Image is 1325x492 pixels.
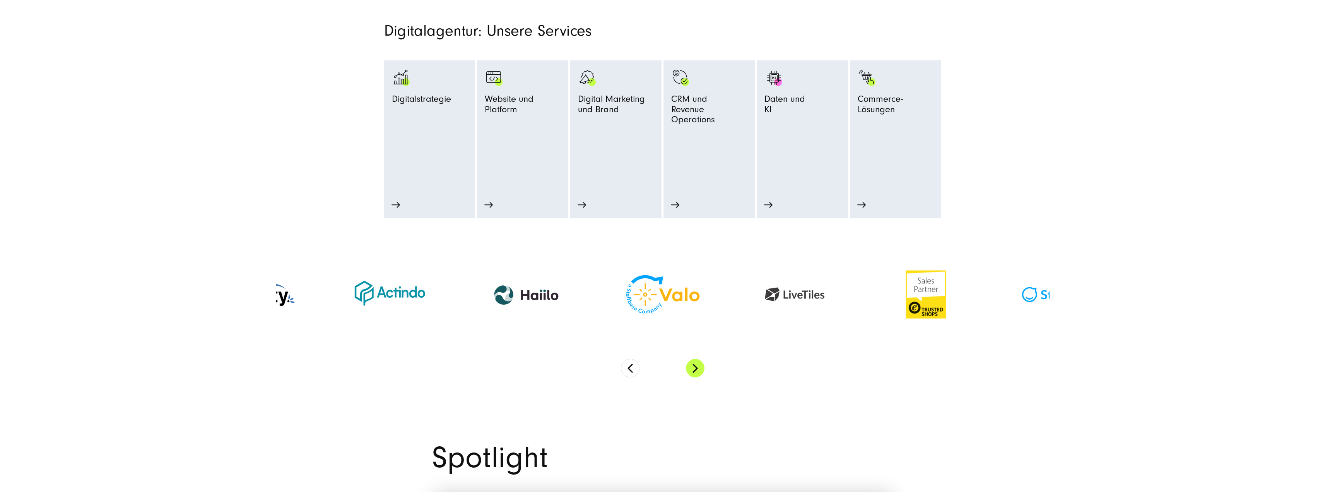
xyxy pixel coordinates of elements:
[858,94,933,118] span: Commerce-Lösungen
[432,443,893,473] h2: Spotlight
[671,94,747,128] span: CRM und Revenue Operations
[624,273,702,315] img: Valo Agentur - a staffbase Company - Digitalagentur SUNZINET
[764,68,840,166] a: KI 1 KI 1 Daten undKI
[392,68,468,182] a: analytics-graph-bar-business analytics-graph-bar-business_white Digitalstrategie
[392,94,451,108] span: Digitalstrategie
[756,269,833,320] img: Live-tiles Agentur - Digitalagentur für den digitalen Arbeitsplatz SUNZINET
[764,94,805,118] span: Daten und KI
[686,359,704,377] button: Next
[578,68,654,166] a: advertising-megaphone-business-products_black advertising-megaphone-business-products_white Digit...
[483,251,570,338] img: Haiilo Agentur - Digitalagentur für den digitalen Arbeitsplatz SUNZINET
[384,22,752,40] h2: Digitalagentur: Unsere Services
[1019,286,1096,303] img: Staffbase Partner Agentur - Digitalagentur für digitalen Arbeitsplatz SUNZINET
[858,68,933,182] a: Bild eines Fingers, der auf einen schwarzen Einkaufswagen mit grünen Akzenten klickt: Digitalagen...
[578,94,645,118] span: Digital Marketing und Brand
[485,68,561,182] a: Browser Symbol als Zeichen für Web Development - Digitalagentur SUNZINET programming-browser-prog...
[621,359,639,377] button: Previous
[887,256,965,333] img: Trusted Shop Sales Partner - Digitalagentur für E-Commerce SUNZINET
[485,94,561,118] span: Website und Platform
[671,68,747,182] a: Symbol mit einem Haken und einem Dollarzeichen. monetization-approve-business-products_white CRM ...
[351,274,429,315] img: Actindo Agentur - Digitalagentur SUNZINET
